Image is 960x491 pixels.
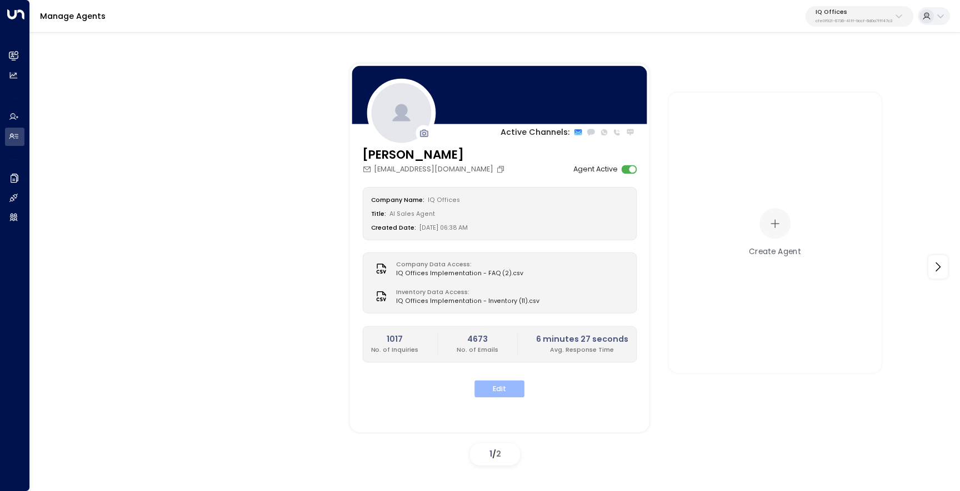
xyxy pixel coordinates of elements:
button: Edit [474,381,524,398]
button: Copy [496,165,507,174]
div: Create Agent [749,246,801,257]
span: AI Sales Agent [389,210,435,219]
a: Manage Agents [40,11,106,22]
label: Agent Active [573,165,618,175]
p: Avg. Response Time [536,346,628,355]
h2: 4673 [457,333,498,346]
div: / [470,443,520,465]
div: [EMAIL_ADDRESS][DOMAIN_NAME] [362,165,507,175]
h2: 1017 [371,333,419,346]
label: Company Data Access: [396,260,518,269]
span: IQ Offices [428,196,460,205]
p: cfe0f921-6736-41ff-9ccf-6d0a7fff47c3 [816,19,892,23]
span: [DATE] 06:38 AM [419,224,468,232]
label: Created Date: [371,224,417,232]
p: No. of Inquiries [371,346,419,355]
span: 1 [489,448,492,459]
p: No. of Emails [457,346,498,355]
label: Title: [371,210,387,219]
span: IQ Offices Implementation - FAQ (2).csv [396,269,523,278]
p: IQ Offices [816,9,892,16]
label: Inventory Data Access: [396,288,534,297]
h2: 6 minutes 27 seconds [536,333,628,346]
h3: [PERSON_NAME] [362,146,507,164]
span: IQ Offices Implementation - Inventory (11).csv [396,297,539,306]
button: IQ Officescfe0f921-6736-41ff-9ccf-6d0a7fff47c3 [806,6,913,27]
p: Active Channels: [501,126,569,139]
span: 2 [496,448,501,459]
label: Company Name: [371,196,425,205]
